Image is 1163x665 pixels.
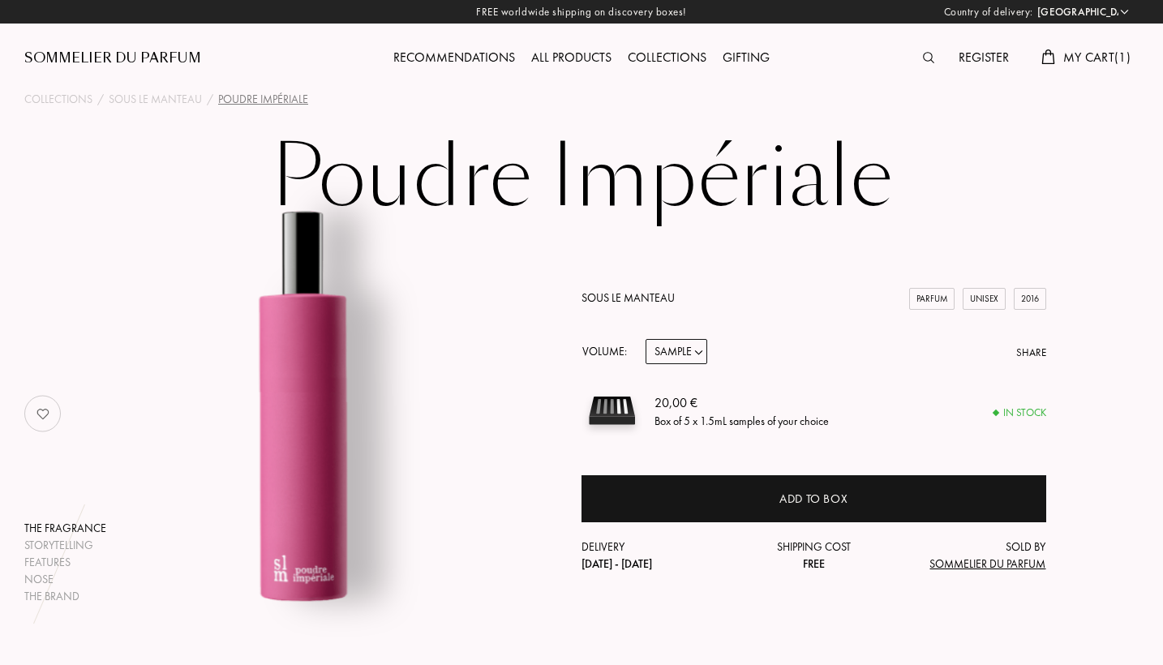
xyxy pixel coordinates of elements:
[24,91,92,108] a: Collections
[97,91,104,108] div: /
[620,48,715,69] div: Collections
[176,133,987,222] h1: Poudre Impériale
[385,48,523,69] div: Recommendations
[109,91,202,108] a: Sous le Manteau
[929,556,1045,571] span: Sommelier du Parfum
[951,48,1017,69] div: Register
[218,91,308,108] div: Poudre Impériale
[891,538,1046,573] div: Sold by
[523,48,620,69] div: All products
[24,520,106,537] div: The fragrance
[24,49,201,68] a: Sommelier du Parfum
[779,490,848,508] div: Add to box
[715,49,778,66] a: Gifting
[24,588,106,605] div: The brand
[951,49,1017,66] a: Register
[944,4,1033,20] span: Country of delivery:
[27,397,59,430] img: no_like_p.png
[581,538,736,573] div: Delivery
[24,571,106,588] div: Nose
[1014,288,1046,310] div: 2016
[909,288,955,310] div: Parfum
[654,393,829,412] div: 20,00 €
[1063,49,1131,66] span: My Cart ( 1 )
[385,49,523,66] a: Recommendations
[963,288,1006,310] div: Unisex
[715,48,778,69] div: Gifting
[523,49,620,66] a: All products
[581,380,642,441] img: sample box
[923,52,934,63] img: search_icn.svg
[620,49,715,66] a: Collections
[24,554,106,571] div: Features
[207,91,213,108] div: /
[654,412,829,429] div: Box of 5 x 1.5mL samples of your choice
[993,405,1046,421] div: In stock
[1016,345,1046,361] div: Share
[803,556,825,571] span: Free
[581,556,652,571] span: [DATE] - [DATE]
[1041,49,1054,64] img: cart.svg
[581,339,636,364] div: Volume:
[736,538,891,573] div: Shipping cost
[24,537,106,554] div: Storytelling
[103,206,502,605] img: Poudre Impériale Sous le Manteau
[581,290,675,305] a: Sous le Manteau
